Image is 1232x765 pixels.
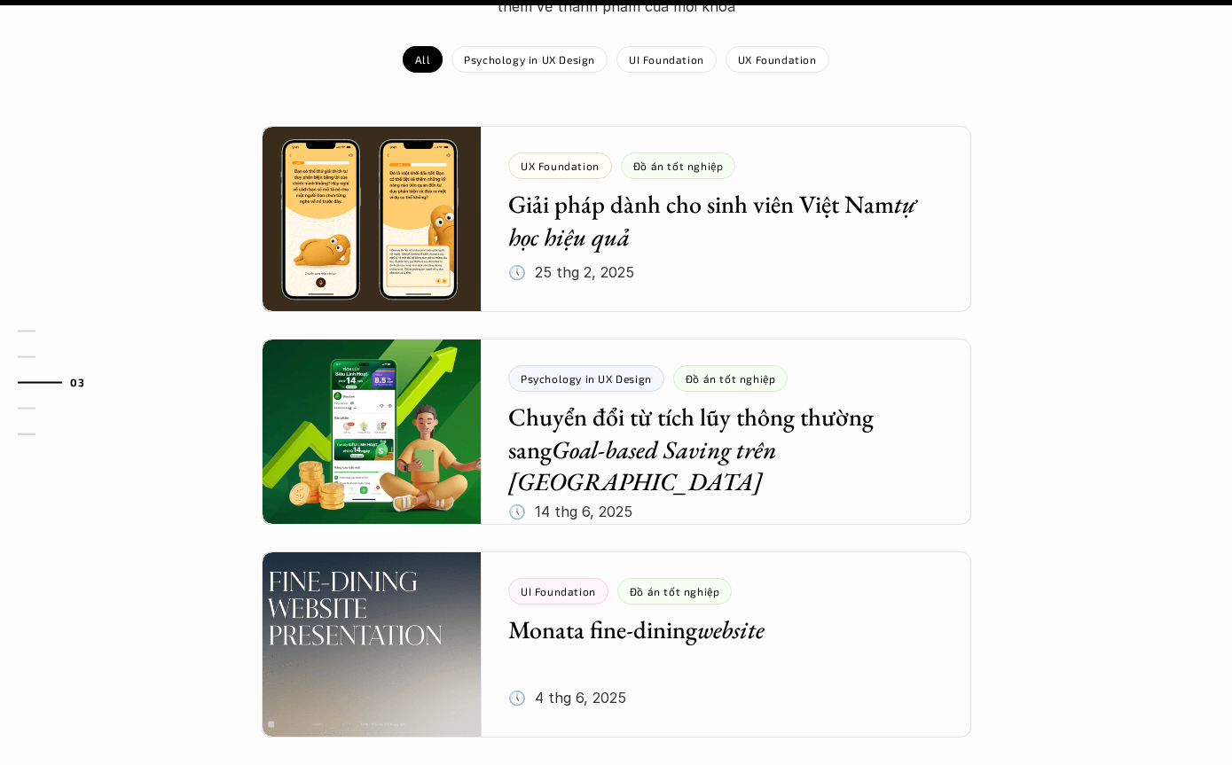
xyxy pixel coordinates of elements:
a: Psychology in UX DesignĐồ án tốt nghiệpChuyển đổi từ tích lũy thông thường sangGoal-based Saving ... [262,340,971,526]
strong: 03 [70,376,84,388]
a: UX FoundationĐồ án tốt nghiệpGiải pháp dành cho sinh viên Việt Namtự học hiệu quả🕔 25 thg 2, 2025 [262,127,971,313]
a: 03 [18,372,102,394]
p: Psychology in UX Design [464,54,595,66]
p: UX Foundation [738,54,817,66]
a: UI FoundationĐồ án tốt nghiệpMonata fine-diningwebsite🕔 4 thg 6, 2025 [262,552,971,738]
p: UI Foundation [629,54,704,66]
p: All [415,54,430,66]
